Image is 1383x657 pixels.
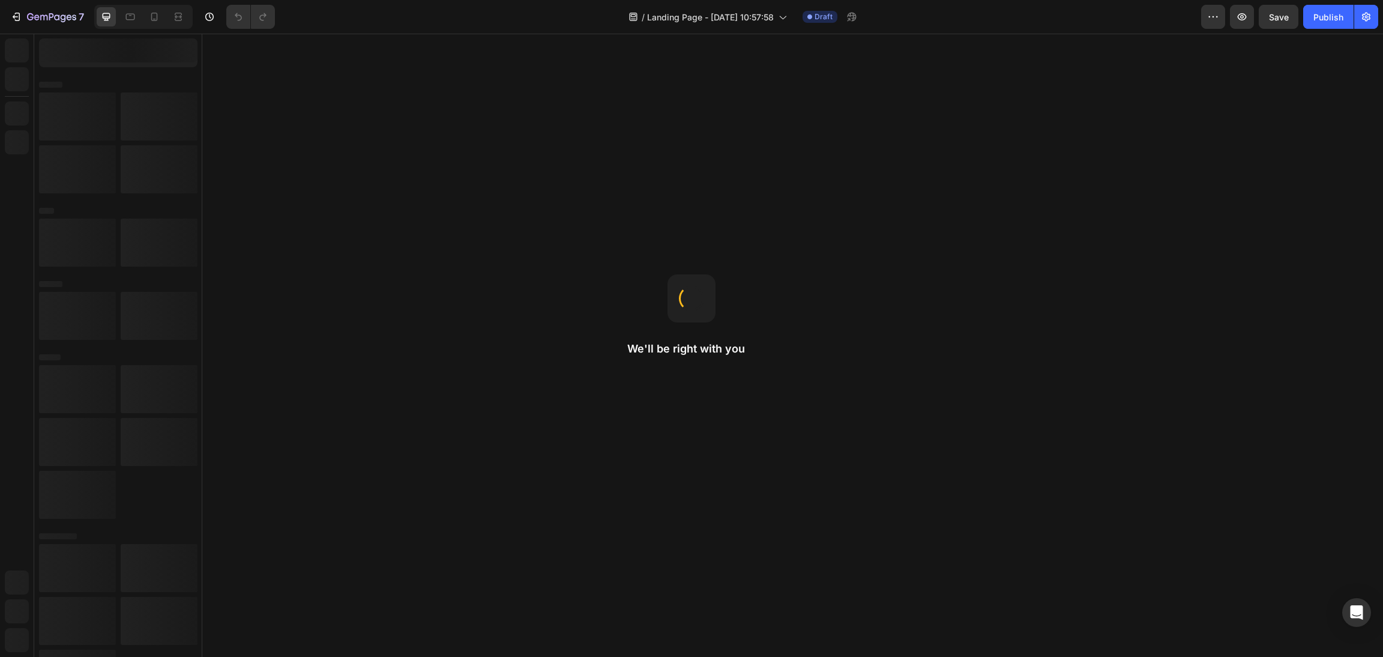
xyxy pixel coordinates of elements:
button: 7 [5,5,89,29]
div: Publish [1313,11,1343,23]
h2: We'll be right with you [627,342,756,356]
p: 7 [79,10,84,24]
span: Save [1269,12,1289,22]
button: Save [1259,5,1298,29]
div: Open Intercom Messenger [1342,598,1371,627]
button: Publish [1303,5,1354,29]
span: Draft [815,11,833,22]
span: / [642,11,645,23]
div: Undo/Redo [226,5,275,29]
span: Landing Page - [DATE] 10:57:58 [647,11,774,23]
